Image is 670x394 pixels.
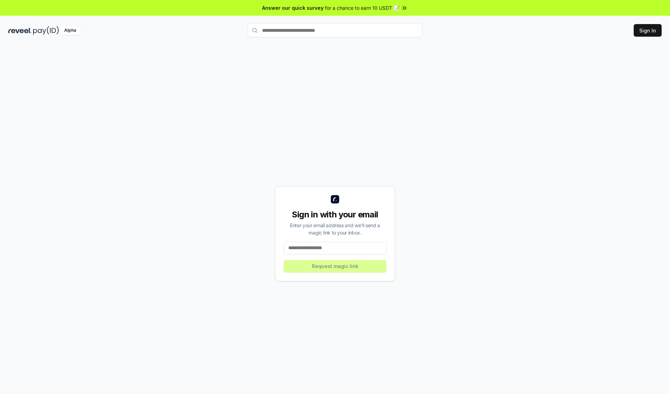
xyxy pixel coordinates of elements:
button: Sign In [634,24,662,37]
div: Sign in with your email [284,209,386,220]
div: Alpha [60,26,80,35]
img: pay_id [33,26,59,35]
span: for a chance to earn 10 USDT 📝 [325,4,400,12]
span: Answer our quick survey [262,4,323,12]
div: Enter your email address and we’ll send a magic link to your inbox. [284,222,386,236]
img: reveel_dark [8,26,32,35]
img: logo_small [331,195,339,203]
